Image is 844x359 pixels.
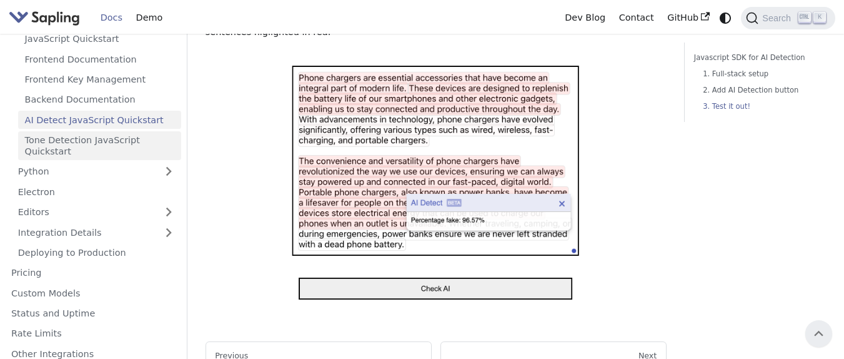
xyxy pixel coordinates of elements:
a: Javascript SDK for AI Detection [694,52,822,64]
a: Editors [11,203,156,221]
a: 1. Full-stack setup [703,68,817,80]
a: Rate Limits [4,325,181,343]
kbd: K [813,12,826,23]
a: 3. Test it out! [703,101,817,113]
a: Custom Models [4,284,181,302]
button: Scroll back to top [805,320,832,347]
a: Dev Blog [558,8,612,28]
a: Demo [129,8,169,28]
a: Contact [612,8,661,28]
a: Sapling.ai [9,9,84,27]
a: Docs [94,8,129,28]
a: Frontend Documentation [18,50,181,68]
button: Switch between dark and light mode (currently system mode) [717,9,735,27]
a: Integration Details [11,223,181,241]
img: ai_detect_sdk_2.png [286,58,586,308]
a: Pricing [4,264,181,282]
span: Search [758,13,798,23]
a: Electron [11,183,181,201]
button: Expand sidebar category 'Editors' [156,203,181,221]
a: Deploying to Production [11,244,181,262]
button: Search (Ctrl+K) [741,7,835,29]
img: Sapling.ai [9,9,80,27]
a: Status and Uptime [4,305,181,323]
a: Frontend Key Management [18,71,181,89]
a: JavaScript Quickstart [18,30,181,48]
a: 2. Add AI Detection button [703,84,817,96]
a: Python [11,163,181,181]
a: Backend Documentation [18,91,181,109]
a: AI Detect JavaScript Quickstart [18,111,181,129]
a: GitHub [660,8,716,28]
a: Tone Detection JavaScript Quickstart [18,131,181,161]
